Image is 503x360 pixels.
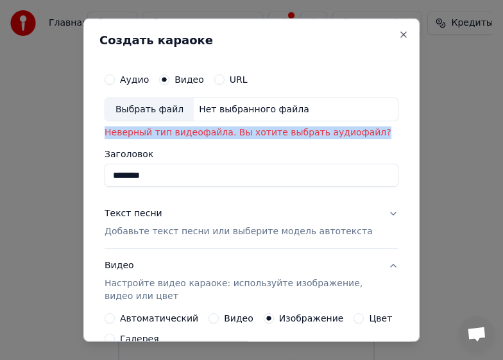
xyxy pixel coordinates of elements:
[194,103,314,116] div: Нет выбранного файла
[175,74,204,83] label: Видео
[105,259,378,303] div: Видео
[120,314,198,323] label: Автоматический
[279,314,344,323] label: Изображение
[105,207,162,220] div: Текст песни
[105,277,378,303] p: Настройте видео караоке: используйте изображение, видео или цвет
[224,314,253,323] label: Видео
[120,74,149,83] label: Аудио
[120,334,159,343] label: Галерея
[105,249,398,313] button: ВидеоНастройте видео караоке: используйте изображение, видео или цвет
[99,34,404,46] h2: Создать караоке
[369,314,392,323] label: Цвет
[105,98,194,121] div: Выбрать файл
[230,74,248,83] label: URL
[105,197,398,248] button: Текст песниДобавьте текст песни или выберите модель автотекста
[105,150,398,159] label: Заголовок
[105,225,373,238] p: Добавьте текст песни или выберите модель автотекста
[105,126,398,139] p: Неверный тип видеофайла. Вы хотите выбрать аудиофайл?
